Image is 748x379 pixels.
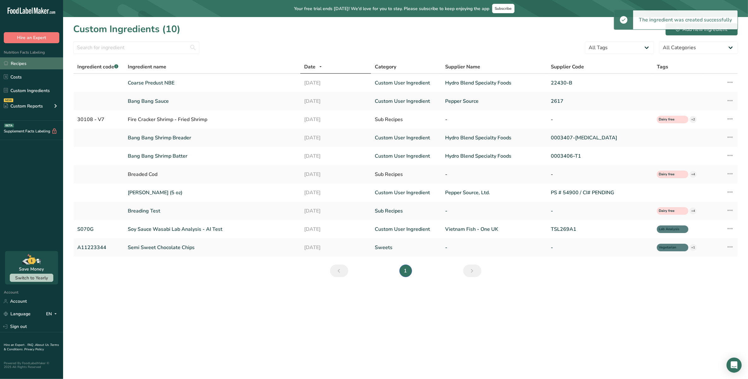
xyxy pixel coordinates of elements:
[551,152,649,160] a: 0003406-T1
[375,79,438,87] a: Custom User Ingredient
[128,134,297,142] a: Bang Bang Shrimp Breader
[551,189,649,196] a: PS # 54900 / CI# PENDING
[304,116,367,123] div: [DATE]
[690,207,697,214] div: +4
[551,97,649,105] a: 2617
[551,171,649,178] div: -
[128,207,297,215] a: Breading Test
[375,152,438,160] a: Custom User Ingredient
[128,189,297,196] a: [PERSON_NAME] (5 oz)
[690,244,697,251] div: +1
[128,79,297,87] a: Coarse Predust NBE
[4,343,26,347] a: Hire an Expert .
[445,152,543,160] a: Hydro Blend Specialty Foods
[77,116,121,123] div: 30108 - V7
[4,98,13,102] div: NEW
[375,225,438,233] a: Custom User Ingredient
[294,5,490,12] span: Your free trial ends [DATE]! We'd love for you to stay. Please subscribe to keep enjoying the app
[128,171,297,178] div: Breaded Cod
[463,265,481,277] a: Next
[4,124,14,127] div: BETA
[375,189,438,196] a: Custom User Ingredient
[659,245,681,250] span: Vegetarian
[551,207,649,215] a: -
[551,225,649,233] a: TSL269A1
[128,63,167,71] span: Ingredient name
[304,244,367,251] a: [DATE]
[551,134,649,142] a: 0003407-[MEDICAL_DATA]
[375,244,438,251] a: Sweets
[128,97,297,105] a: Bang Bang Sauce
[445,63,480,71] span: Supplier Name
[657,63,668,71] span: Tags
[35,343,50,347] a: About Us .
[445,207,543,215] a: -
[128,225,297,233] a: Soy Sauce Wasabi Lab Analysis - AI Test
[27,343,35,347] a: FAQ .
[304,207,367,215] a: [DATE]
[128,152,297,160] a: Bang Bang Shrimp Batter
[375,134,438,142] a: Custom User Ingredient
[445,244,543,251] a: -
[4,32,59,43] button: Hire an Expert
[4,308,31,319] a: Language
[445,79,543,87] a: Hydro Blend Specialty Foods
[330,265,348,277] a: Previous
[304,134,367,142] a: [DATE]
[551,63,584,71] span: Supplier Code
[375,63,396,71] span: Category
[551,116,649,123] div: -
[73,22,180,36] h1: Custom Ingredients (10)
[304,97,367,105] a: [DATE]
[690,116,697,123] div: +2
[445,189,543,196] a: Pepper Source, Ltd.
[128,244,297,251] a: Semi Sweet Chocolate Chips
[445,225,543,233] a: Vietnam Fish - One UK
[304,79,367,87] a: [DATE]
[128,116,297,123] div: Fire Cracker Shrimp - Fried Shrimp
[495,6,512,11] span: Subscribe
[690,171,697,178] div: +4
[727,358,742,373] div: Open Intercom Messenger
[633,10,738,29] div: The ingredient was created successfully
[551,79,649,87] a: 22430-B
[304,63,315,71] span: Date
[24,347,44,352] a: Privacy Policy
[375,171,438,178] div: Sub Recipes
[304,189,367,196] a: [DATE]
[492,4,515,13] button: Subscribe
[19,266,44,272] div: Save Money
[445,116,543,123] div: -
[304,171,367,178] div: [DATE]
[375,116,438,123] div: Sub Recipes
[4,361,59,369] div: Powered By FoodLabelMaker © 2025 All Rights Reserved
[10,274,53,282] button: Switch to Yearly
[659,172,681,177] span: Dairy free
[445,171,543,178] div: -
[77,225,121,233] a: S070G
[304,225,367,233] a: [DATE]
[46,310,59,318] div: EN
[659,208,681,214] span: Dairy free
[375,207,438,215] a: Sub Recipes
[445,97,543,105] a: Pepper Source
[4,343,59,352] a: Terms & Conditions .
[375,97,438,105] a: Custom User Ingredient
[77,244,121,251] a: A11223344
[304,152,367,160] a: [DATE]
[659,227,681,232] span: Lab Analysis
[659,117,681,122] span: Dairy free
[4,103,43,109] div: Custom Reports
[73,41,199,54] input: Search for ingredient
[77,63,118,70] span: Ingredient code
[15,275,48,281] span: Switch to Yearly
[445,134,543,142] a: Hydro Blend Specialty Foods
[551,244,649,251] a: -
